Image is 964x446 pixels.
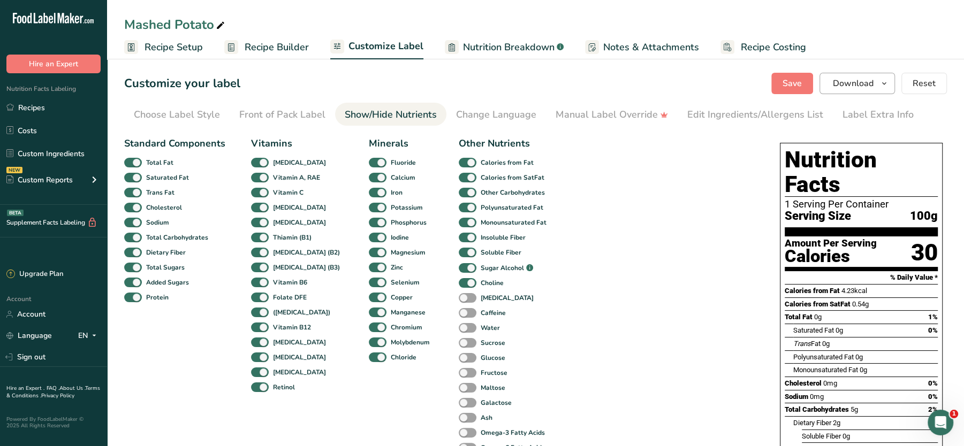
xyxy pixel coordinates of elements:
span: Calories from Fat [785,287,840,295]
button: Save [771,73,813,94]
div: Powered By FoodLabelMaker © 2025 All Rights Reserved [6,416,101,429]
span: 0g [836,326,843,334]
b: Galactose [481,398,512,407]
h1: Customize your label [124,75,240,93]
b: Water [481,323,500,333]
span: 0g [814,313,822,321]
span: Recipe Setup [145,40,203,55]
b: Thiamin (B1) [273,233,312,242]
b: Polyunsaturated Fat [481,203,543,212]
div: I'll connect you with someone from our team right away! Meanwhile, could you please share a bit m... [17,235,167,287]
div: Manual Label Override [556,107,668,122]
b: Added Sugars [146,278,189,287]
span: Recipe Costing [741,40,806,55]
a: Hire an Expert . [6,385,44,392]
span: Total Fat [785,313,813,321]
div: agent [176,97,197,108]
span: Fat [793,340,821,348]
div: john says… [9,91,206,123]
div: LIA says… [9,228,206,295]
div: Choose Label Style [134,107,220,122]
b: Zinc [391,263,403,272]
b: Sucrose [481,338,505,348]
div: BETA [7,210,24,216]
b: Vitamin A, RAE [273,173,320,182]
div: The team is currently away, but we'll reply as soon as we're back online! [17,301,167,322]
a: Recipe Costing [720,35,806,59]
iframe: Intercom live chat [928,410,953,435]
b: Phosphorus [391,218,427,227]
img: Profile image for Aya [31,6,48,23]
b: Magnesium [391,248,426,257]
div: Upgrade Plan [6,269,63,280]
div: I'll connect you with someone from our team right away! Meanwhile, could you please share a bit m... [9,228,176,294]
span: 0mg [823,379,837,387]
b: Copper [391,293,413,302]
b: [MEDICAL_DATA] [273,203,326,212]
span: Notes & Attachments [603,40,699,55]
span: Reset [913,77,936,90]
div: Calories [785,249,877,264]
b: Selenium [391,278,420,287]
b: Vitamin B6 [273,278,307,287]
a: Privacy Policy [41,392,74,399]
span: 1% [928,313,938,321]
b: [MEDICAL_DATA] (B3) [273,263,340,272]
span: Customize Label [348,39,423,53]
a: Recipe Setup [124,35,203,59]
span: 0% [928,379,938,387]
b: Chromium [391,322,422,332]
span: 4.23kcal [841,287,867,295]
b: Choline [481,278,504,288]
b: Retinol [273,382,295,392]
a: Terms & Conditions . [6,385,100,399]
button: Gif picker [34,350,42,359]
span: 0g [860,366,867,374]
span: Saturated Fat [793,326,834,334]
span: Monounsaturated Fat [793,366,858,374]
span: 1 [950,410,958,418]
a: Recipe Builder [224,35,309,59]
span: Dietary Fiber [793,419,831,427]
b: Vitamin C [273,188,303,197]
textarea: Message… [9,328,205,346]
b: Total Sugars [146,263,185,272]
section: % Daily Value * [785,271,938,284]
div: If you still need help with changing the costing currency or managing your costs, I'm here to ass... [9,7,176,83]
b: Caffeine [481,308,506,318]
div: Show/Hide Nutrients [345,107,437,122]
div: LIA says… [9,7,206,91]
div: john says… [9,197,206,229]
div: LIA says… [9,123,206,197]
b: Dietary Fiber [146,248,186,257]
button: Upload attachment [51,350,59,359]
span: Calories from SatFat [785,300,851,308]
span: Polyunsaturated Fat [793,353,854,361]
b: [MEDICAL_DATA] [273,218,326,227]
b: Cholesterol [146,203,182,212]
b: Folate DFE [273,293,307,302]
a: About Us . [59,385,85,392]
div: yes [184,203,197,214]
b: Iodine [391,233,409,242]
div: Change Language [456,107,536,122]
div: I see you're looking to speak with a human agent! Would you like me to connect you with one? Or i... [9,123,176,188]
b: Calories from Fat [481,158,534,167]
div: 30 [911,239,938,267]
b: Sodium [146,218,169,227]
span: Save [783,77,802,90]
span: Serving Size [785,210,851,223]
span: Total Carbohydrates [785,405,849,413]
h1: Nutrition Facts [785,148,938,197]
a: Notes & Attachments [585,35,699,59]
div: 1 Serving Per Container [785,199,938,210]
div: yes [176,197,206,220]
img: Profile image for Rachelle [45,6,63,23]
b: [MEDICAL_DATA] [273,367,326,377]
b: Iron [391,188,403,197]
div: The team is currently away, but we'll reply as soon as we're back online!LIA • 18m ago [9,295,176,328]
b: ([MEDICAL_DATA]) [273,307,330,317]
b: [MEDICAL_DATA] [273,158,326,167]
b: [MEDICAL_DATA] [481,293,534,303]
img: Profile image for Rana [60,6,78,23]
